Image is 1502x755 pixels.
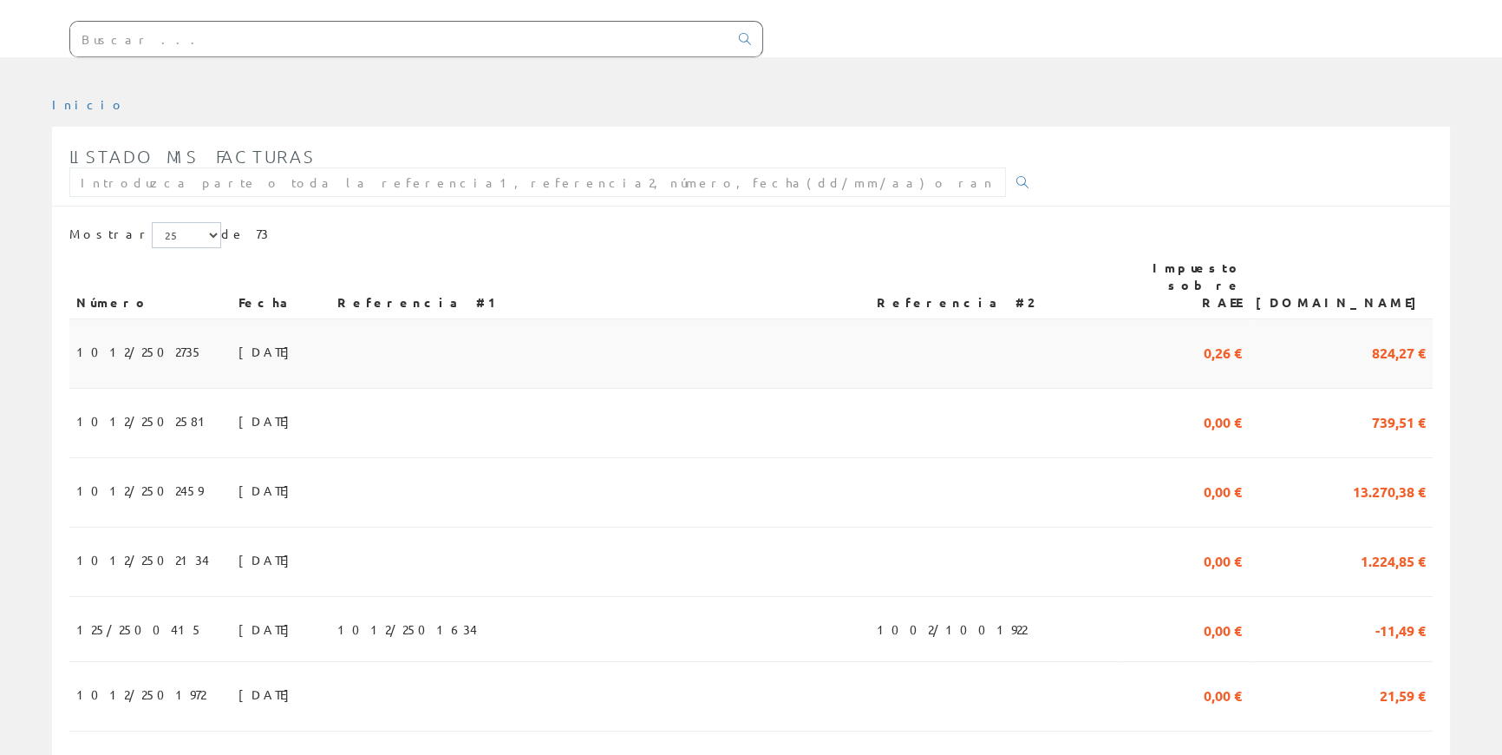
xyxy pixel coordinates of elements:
[1372,413,1426,431] font: 739,51 €
[1204,344,1242,362] font: 0,26 €
[1204,483,1242,501] font: 0,00 €
[76,344,203,359] font: 1012/2502735
[1380,686,1426,705] font: 21,59 €
[1204,621,1242,640] font: 0,00 €
[1256,294,1426,310] font: [DOMAIN_NAME]
[1204,686,1242,705] font: 0,00 €
[238,344,298,359] font: [DATE]
[1153,259,1242,310] font: Impuesto sobre RAEE
[877,621,1027,637] font: 1002/1001922
[1353,483,1426,501] font: 13.270,38 €
[238,294,295,310] font: Fecha
[221,226,268,241] font: de 73
[76,294,149,310] font: Número
[238,413,298,429] font: [DATE]
[152,222,221,248] select: Mostrar
[238,686,298,702] font: [DATE]
[337,294,504,310] font: Referencia #1
[238,552,298,568] font: [DATE]
[1375,621,1426,640] font: -11,49 €
[1361,552,1426,570] font: 1.224,85 €
[1204,413,1242,431] font: 0,00 €
[76,552,209,568] font: 1012/2502134
[52,96,126,112] a: Inicio
[76,483,203,498] font: 1012/2502459
[70,22,728,56] input: Buscar ...
[69,146,316,167] font: Listado mis facturas
[76,621,203,637] font: 125/2500415
[238,483,298,498] font: [DATE]
[76,686,206,702] font: 1012/2501972
[238,621,298,637] font: [DATE]
[877,294,1033,310] font: Referencia #2
[1204,552,1242,570] font: 0,00 €
[76,413,212,429] font: 1012/2502581
[69,167,1006,197] input: Introduzca parte o toda la referencia1, referencia2, número, fecha(dd/mm/aa) o rango de fechas(dd...
[69,226,152,241] font: Mostrar
[1372,344,1426,362] font: 824,27 €
[337,621,477,637] font: 1012/2501634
